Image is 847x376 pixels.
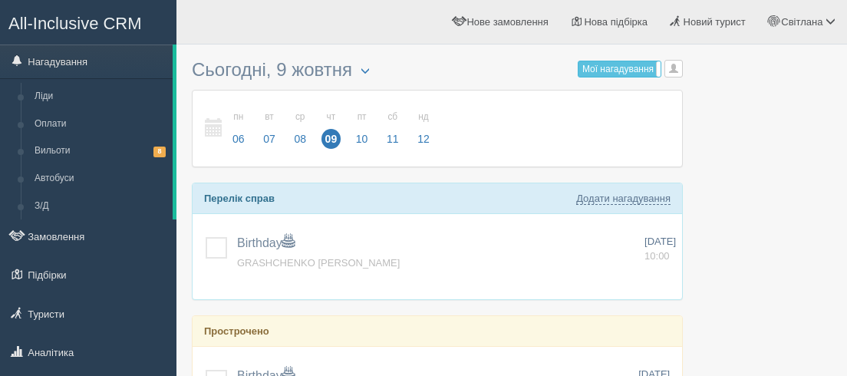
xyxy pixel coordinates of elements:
small: вт [259,110,279,124]
a: пт 10 [348,102,377,155]
a: [DATE] 10:00 [644,235,676,263]
span: Мої нагадування [582,64,654,74]
a: All-Inclusive CRM [1,1,176,43]
a: Ліди [28,83,173,110]
a: GRASHCHENKO [PERSON_NAME] [237,257,400,269]
span: 07 [259,129,279,149]
b: Прострочено [204,325,269,337]
span: 12 [414,129,433,149]
span: 10 [352,129,372,149]
span: 09 [321,129,341,149]
small: чт [321,110,341,124]
b: Перелік справ [204,193,275,204]
small: пт [352,110,372,124]
a: нд 12 [409,102,434,155]
small: сб [383,110,403,124]
span: Нова підбірка [584,16,648,28]
span: [DATE] [644,236,676,247]
span: 10:00 [644,250,670,262]
small: ср [290,110,310,124]
small: пн [229,110,249,124]
a: ср 08 [285,102,315,155]
span: Новий турист [684,16,746,28]
a: сб 11 [378,102,407,155]
span: Нове замовлення [466,16,548,28]
a: З/Д [28,193,173,220]
a: Автобуси [28,165,173,193]
span: 06 [229,129,249,149]
span: 8 [153,147,166,157]
a: пн 06 [224,102,253,155]
a: Birthday [237,236,295,249]
a: Оплати [28,110,173,138]
h3: Сьогодні, 9 жовтня [192,60,683,82]
a: Додати нагадування [576,193,671,205]
span: Світлана [781,16,822,28]
span: All-Inclusive CRM [8,14,142,33]
span: 11 [383,129,403,149]
span: 08 [290,129,310,149]
a: Вильоти8 [28,137,173,165]
small: нд [414,110,433,124]
a: чт 09 [317,102,346,155]
a: вт 07 [255,102,284,155]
